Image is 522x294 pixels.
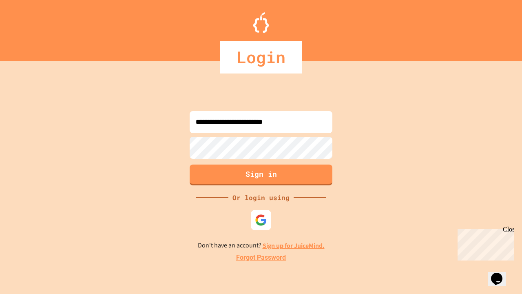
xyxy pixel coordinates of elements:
[253,12,269,33] img: Logo.svg
[488,261,514,286] iframe: chat widget
[255,214,267,226] img: google-icon.svg
[220,41,302,73] div: Login
[228,193,294,203] div: Or login using
[198,241,325,251] p: Don't have an account?
[454,226,514,261] iframe: chat widget
[263,241,325,250] a: Sign up for JuiceMind.
[190,165,332,185] button: Sign in
[3,3,56,52] div: Chat with us now!Close
[236,253,286,263] a: Forgot Password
